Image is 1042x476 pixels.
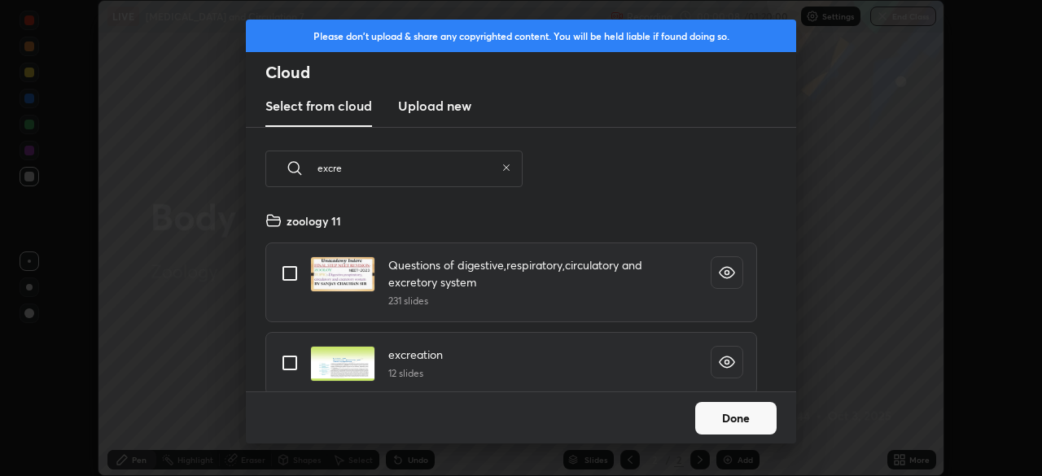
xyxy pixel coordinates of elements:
button: Done [695,402,777,435]
h5: 12 slides [388,366,443,381]
h3: Upload new [398,96,471,116]
h4: excreation [388,346,443,363]
h2: Cloud [265,62,796,83]
div: grid [246,206,777,391]
input: Search [317,133,495,203]
h4: zoology 11 [287,212,341,229]
h5: 231 slides [388,294,685,308]
img: 1679951213IAT8LY.pdf [310,256,375,292]
h3: Select from cloud [265,96,372,116]
h4: Questions of digestive,respiratory,circulatory and excretory system [388,256,685,290]
div: Please don't upload & share any copyrighted content. You will be held liable if found doing so. [246,20,796,52]
img: 1690373734N77FXP.pdf [310,346,375,382]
